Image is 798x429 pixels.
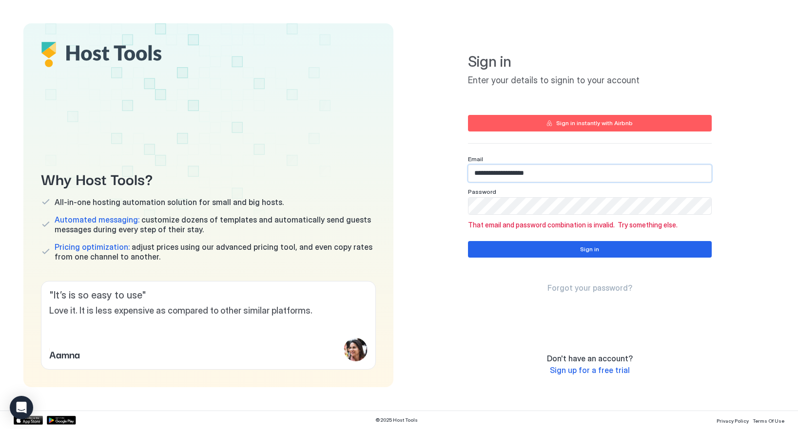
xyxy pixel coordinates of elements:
span: Email [468,155,483,163]
div: Sign in [580,245,599,254]
span: " It’s is so easy to use " [49,289,368,301]
span: Love it. It is less expensive as compared to other similar platforms. [49,305,368,317]
span: Pricing optimization: [55,242,130,252]
button: Sign in instantly with Airbnb [468,115,712,131]
a: Terms Of Use [753,415,784,425]
span: adjust prices using our advanced pricing tool, and even copy rates from one channel to another. [55,242,376,261]
input: Input Field [468,198,711,214]
span: Automated messaging: [55,215,139,224]
span: Enter your details to signin to your account [468,75,712,86]
a: Forgot your password? [547,283,632,293]
span: Aamna [49,347,80,361]
div: profile [344,338,368,361]
span: Why Host Tools? [41,168,376,189]
span: Privacy Policy [717,418,749,424]
input: Input Field [468,165,711,182]
div: Open Intercom Messenger [10,396,33,419]
span: All-in-one hosting automation solution for small and big hosts. [55,197,284,207]
span: That email and password combination is invalid. Try something else. [468,221,712,229]
span: © 2025 Host Tools [375,417,418,423]
a: Sign up for a free trial [550,365,630,375]
span: customize dozens of templates and automatically send guests messages during every step of their s... [55,215,376,234]
span: Sign up for a free trial [550,365,630,375]
a: Privacy Policy [717,415,749,425]
div: Sign in instantly with Airbnb [556,119,633,128]
span: Sign in [468,53,712,71]
a: App Store [14,416,43,425]
span: Terms Of Use [753,418,784,424]
span: Don't have an account? [547,354,633,363]
a: Google Play Store [47,416,76,425]
span: Password [468,188,496,195]
button: Sign in [468,241,712,258]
